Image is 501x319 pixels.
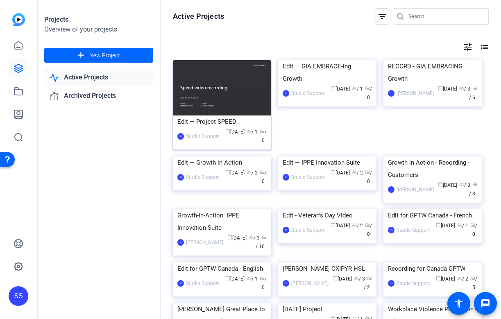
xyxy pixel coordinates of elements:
h1: Active Projects [173,11,224,21]
span: [DATE] [331,170,350,176]
span: / 1 [247,276,258,282]
div: Edit — GIA EMBRACE-ing Growth [283,60,372,85]
div: RECORD - GIA EMBRACING Growth [388,60,477,85]
span: radio [260,170,265,174]
mat-icon: filter_list [377,11,387,21]
input: Search [408,11,482,21]
span: / 3 [459,86,470,92]
div: Growth in Action - Recording - Customers [388,156,477,181]
span: / 0 [470,223,477,237]
img: blue-gradient.svg [12,13,25,26]
div: Edit — IPPE Innovation Suite [283,156,372,169]
span: [DATE] [225,276,245,282]
mat-icon: tune [463,42,473,52]
div: Studio Support [291,226,324,234]
span: group [352,86,357,90]
div: JJ [388,90,394,97]
div: Edit for GPTW Canada - French [388,209,477,222]
span: / 0 [260,276,267,290]
span: group [247,170,252,174]
mat-icon: list [479,42,489,52]
span: / 1 [352,86,363,92]
span: / 1 [247,129,258,135]
div: JJ [388,186,394,193]
div: Studio Support [186,132,219,140]
div: Edit — Project SPEED [177,115,267,128]
span: / 3 [459,182,470,188]
div: [DATE] Project [283,303,372,315]
div: Edit — Growth in Action [177,156,267,169]
span: calendar_today [227,235,232,240]
span: calendar_today [438,86,443,90]
span: / 3 [354,276,365,282]
div: Recording for Canada GPTW [388,262,477,275]
span: / 2 [364,276,372,290]
span: group [354,276,359,281]
div: [PERSON_NAME] [397,89,434,97]
span: [DATE] [333,276,352,282]
div: JJ [177,239,184,246]
div: SS [9,286,28,306]
span: radio [365,170,370,174]
span: radio [260,129,265,133]
span: radio [472,182,477,187]
span: / 2 [352,170,363,176]
span: / 2 [457,276,468,282]
span: [DATE] [225,129,245,135]
div: Studio Support [291,173,324,181]
span: [DATE] [227,235,247,241]
span: radio [260,276,265,281]
span: / 6 [469,86,477,100]
span: radio [367,276,372,281]
div: SS [177,133,184,140]
div: Studio Support [186,279,219,287]
span: group [249,235,254,240]
span: [DATE] [331,86,350,92]
div: SS [177,174,184,181]
div: Overview of your projects [44,25,153,34]
mat-icon: message [481,299,490,308]
span: radio [472,86,477,90]
div: [PERSON_NAME] OXIPYR HSL [283,262,372,275]
span: / 1 [457,223,468,229]
span: calendar_today [436,276,441,281]
a: Active Projects [44,69,153,86]
span: / 3 [249,235,260,241]
span: [DATE] [436,223,455,229]
span: radio [470,276,475,281]
span: [DATE] [438,182,457,188]
div: Studio Support [291,89,324,97]
span: radio [365,222,370,227]
div: Studio Support [397,226,430,234]
span: calendar_today [225,129,230,133]
button: New Project [44,48,153,63]
span: / 5 [470,276,477,290]
div: Growth-In-Action: IPPE Innovation Suite [177,209,267,234]
mat-icon: add [76,50,86,61]
span: / 0 [260,129,267,143]
span: radio [365,86,370,90]
div: [PERSON_NAME] [186,238,223,247]
mat-icon: accessibility [454,299,464,308]
span: / 3 [469,182,477,197]
div: SS [283,174,289,181]
span: group [459,86,464,90]
span: group [457,222,462,227]
span: [DATE] [225,170,245,176]
span: group [247,129,252,133]
div: Edit for GPTW Canada - English [177,262,267,275]
span: radio [262,235,267,240]
div: Edit - Veteran's Day Video [283,209,372,222]
span: calendar_today [333,276,338,281]
span: / 2 [352,223,363,229]
div: [PERSON_NAME] [291,279,329,287]
span: group [352,222,357,227]
div: SS [388,280,394,287]
span: calendar_today [331,170,336,174]
div: Projects [44,15,153,25]
span: calendar_today [225,170,230,174]
span: calendar_today [225,276,230,281]
span: [DATE] [438,86,457,92]
a: Archived Projects [44,88,153,104]
div: SS [388,227,394,233]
